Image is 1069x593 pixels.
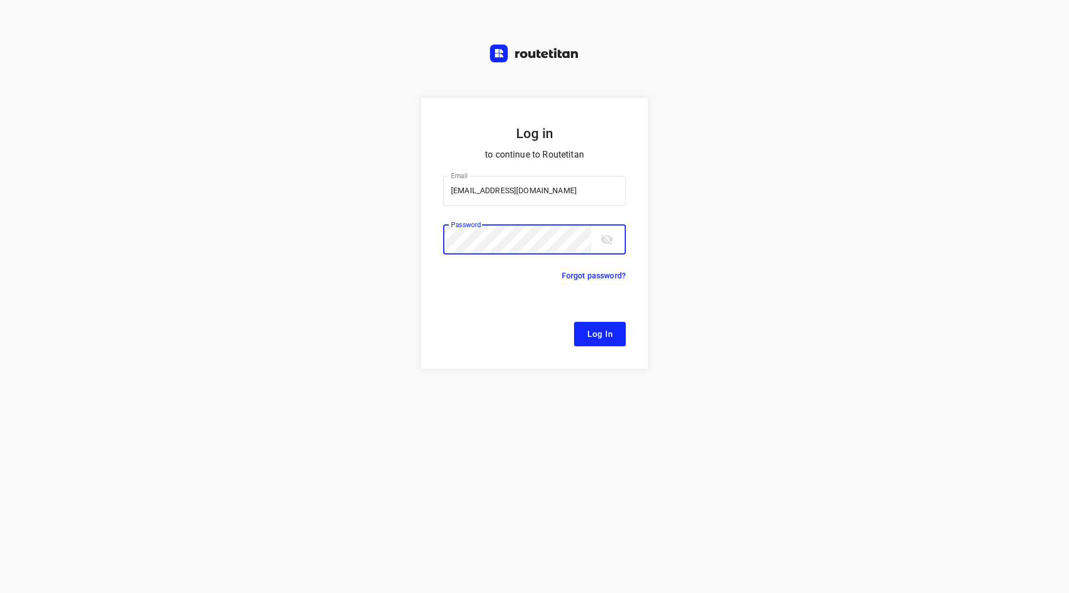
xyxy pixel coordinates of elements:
[562,269,626,282] p: Forgot password?
[574,322,626,346] button: Log In
[587,327,612,341] span: Log In
[596,228,618,251] button: toggle password visibility
[443,125,626,143] h5: Log in
[443,147,626,163] p: to continue to Routetitan
[490,45,579,62] img: Routetitan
